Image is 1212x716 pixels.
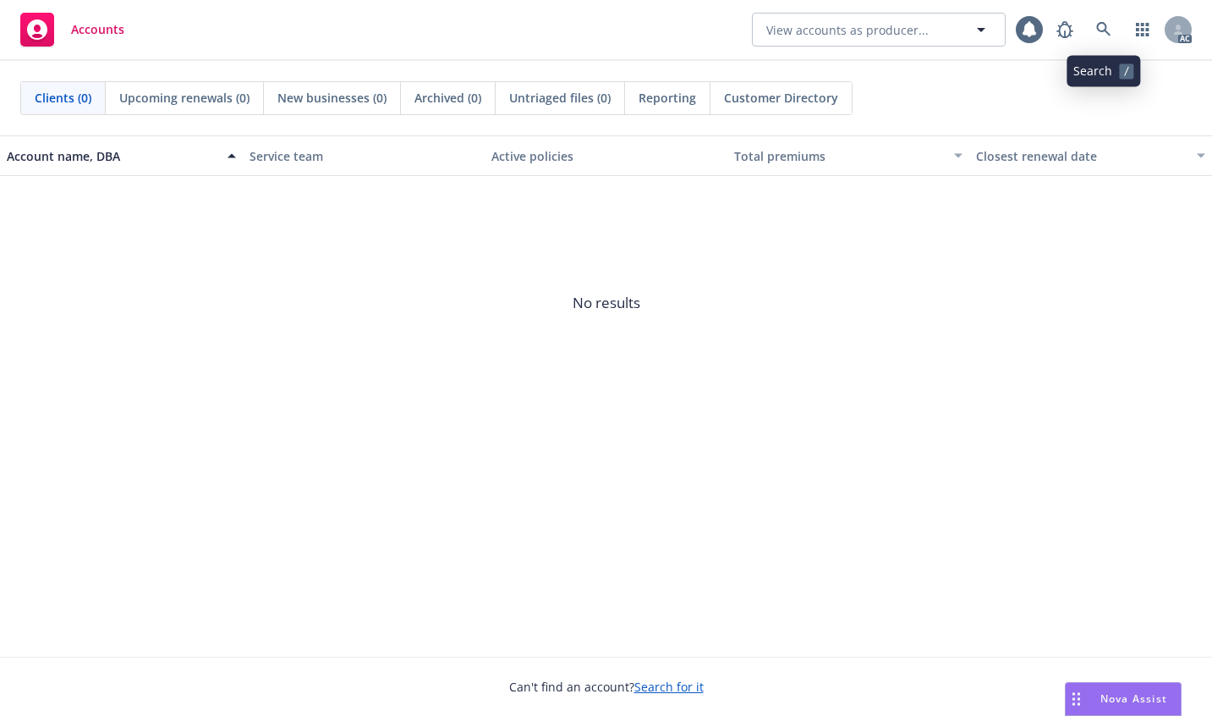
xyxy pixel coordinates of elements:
[639,89,696,107] span: Reporting
[752,13,1006,47] button: View accounts as producer...
[1065,682,1182,716] button: Nova Assist
[7,147,217,165] div: Account name, DBA
[1100,691,1167,706] span: Nova Assist
[1087,13,1121,47] a: Search
[509,89,611,107] span: Untriaged files (0)
[71,23,124,36] span: Accounts
[414,89,481,107] span: Archived (0)
[1048,13,1082,47] a: Report a Bug
[250,147,479,165] div: Service team
[976,147,1187,165] div: Closest renewal date
[634,679,704,695] a: Search for it
[485,135,727,176] button: Active policies
[724,89,838,107] span: Customer Directory
[35,89,91,107] span: Clients (0)
[14,6,131,53] a: Accounts
[1066,683,1087,715] div: Drag to move
[491,147,721,165] div: Active policies
[1126,13,1160,47] a: Switch app
[243,135,485,176] button: Service team
[119,89,250,107] span: Upcoming renewals (0)
[734,147,945,165] div: Total premiums
[277,89,387,107] span: New businesses (0)
[509,678,704,696] span: Can't find an account?
[969,135,1212,176] button: Closest renewal date
[766,21,929,39] span: View accounts as producer...
[727,135,970,176] button: Total premiums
